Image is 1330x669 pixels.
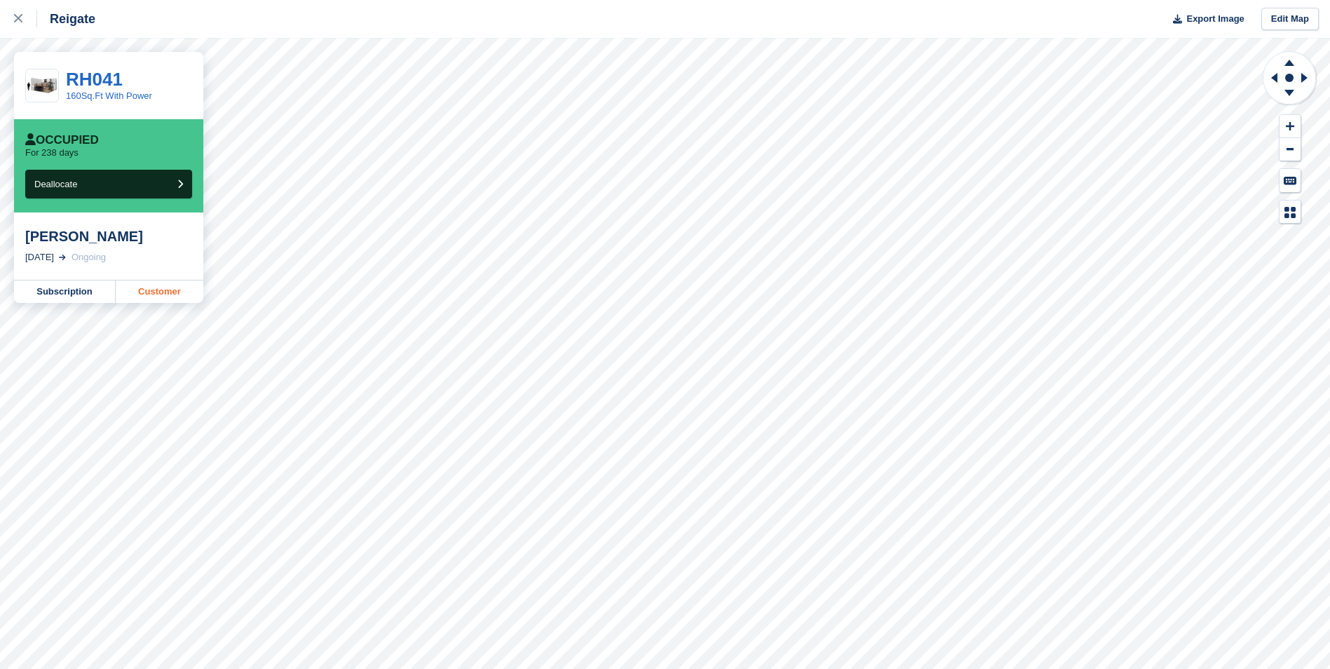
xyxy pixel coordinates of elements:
a: Customer [116,281,203,303]
div: [DATE] [25,250,54,264]
p: For 238 days [25,147,79,158]
a: Subscription [14,281,116,303]
span: Export Image [1186,12,1244,26]
button: Map Legend [1280,201,1301,224]
div: Reigate [37,11,95,27]
button: Deallocate [25,170,192,198]
div: Occupied [25,133,99,147]
button: Zoom In [1280,115,1301,138]
button: Zoom Out [1280,138,1301,161]
img: arrow-right-light-icn-cde0832a797a2874e46488d9cf13f60e5c3a73dbe684e267c42b8395dfbc2abf.svg [59,255,66,260]
span: Deallocate [34,179,77,189]
button: Keyboard Shortcuts [1280,169,1301,192]
img: 150-sqft-unit%5B1%5D.jpg [26,74,58,98]
a: 160Sq.Ft With Power [66,90,152,101]
button: Export Image [1165,8,1244,31]
a: Edit Map [1261,8,1319,31]
div: Ongoing [72,250,106,264]
div: [PERSON_NAME] [25,228,192,245]
a: RH041 [66,69,123,90]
